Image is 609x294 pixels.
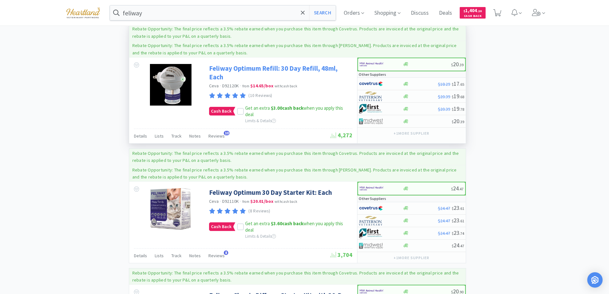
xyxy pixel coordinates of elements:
[438,230,450,236] span: $24.47
[459,119,464,124] span: . 39
[464,9,465,13] span: $
[242,84,249,88] span: from
[390,129,432,138] button: +1more supplier
[209,223,233,231] span: Cash Back
[359,104,383,114] img: 67d67680309e4a0bb49a5ff0391dcc42_6.png
[208,253,225,258] span: Reviews
[459,231,464,236] span: . 74
[359,91,383,101] img: f5e969b455434c6296c6d81ef179fa71_3.png
[452,243,454,248] span: $
[271,220,282,226] span: $3.60
[220,198,221,204] span: ·
[459,62,464,67] span: . 39
[460,4,486,21] a: $1,404.20Cash Back
[222,198,239,204] span: D92110K
[390,253,432,262] button: +1more supplier
[452,219,454,223] span: $
[459,82,464,87] span: . 65
[171,253,182,258] span: Track
[359,228,383,238] img: 67d67680309e4a0bb49a5ff0391dcc42_6.png
[459,219,464,223] span: . 61
[245,234,276,239] span: Limits & Details
[359,203,383,213] img: 77fca1acd8b6420a9015268ca798ef17_1.png
[271,105,282,111] span: $3.00
[452,229,464,236] span: 23
[132,150,459,163] p: Rebate Opportunity: The final price reflects a 3.5% rebate earned when you purchase this item thr...
[360,184,384,193] img: f6b2451649754179b5b4e0c70c3f7cb0_2.png
[275,199,297,204] span: with cash back
[408,10,431,16] a: Discuss
[250,83,274,89] strong: $14.65 / box
[452,107,454,112] span: $
[452,92,464,100] span: 19
[110,5,336,20] input: Search by item, sku, manufacturer, ingredient, size...
[134,133,147,139] span: Details
[189,133,201,139] span: Notes
[209,188,332,197] a: Feliway Optimum 30 Day Starter Kit: Each
[436,10,455,16] a: Deals
[209,64,351,82] a: Feliway Optimum Refill: 30 Day Refill, 48ml, Each
[224,250,228,255] span: 8
[150,64,191,106] img: a15b22664cdf468197aad61e132a7a72_344901.jpeg
[248,92,272,99] p: (10 Reviews)
[477,9,482,13] span: . 20
[459,243,464,248] span: . 47
[132,167,457,180] p: Rebate Opportunity: The final price reflects a 3.5% rebate earned when you purchase this item thr...
[451,185,464,192] span: 24
[359,116,383,126] img: 4dd14cff54a648ac9e977f0c5da9bc2e_5.png
[451,62,453,67] span: $
[132,43,457,55] p: Rebate Opportunity: The final price reflects a 3.5% rebate earned when you purchase this item thr...
[245,105,343,117] span: Get an extra when you apply this deal
[134,253,147,258] span: Details
[438,106,450,112] span: $20.39
[271,220,303,226] strong: cash back
[359,216,383,226] img: f5e969b455434c6296c6d81ef179fa71_3.png
[132,270,459,283] p: Rebate Opportunity: The final price reflects a 3.5% rebate earned when you purchase this item thr...
[452,204,464,211] span: 23
[250,198,274,204] strong: $20.01 / box
[171,133,182,139] span: Track
[209,198,219,204] a: Ceva
[242,199,249,204] span: from
[359,71,386,77] p: Other Suppliers
[240,83,241,89] span: ·
[245,118,276,123] span: Limits & Details
[209,107,233,115] span: Cash Back
[309,5,336,20] button: Search
[271,105,303,111] strong: cash back
[155,133,164,139] span: Lists
[452,117,464,125] span: 20
[452,80,464,87] span: 17
[189,253,201,258] span: Notes
[132,26,459,39] p: Rebate Opportunity: The final price reflects a 3.5% rebate earned when you purchase this item thr...
[452,94,454,99] span: $
[359,241,383,250] img: 4dd14cff54a648ac9e977f0c5da9bc2e_5.png
[459,94,464,99] span: . 68
[240,198,241,204] span: ·
[452,231,454,236] span: $
[452,119,454,124] span: $
[275,84,297,88] span: with cash back
[464,7,482,13] span: 1,404
[438,81,450,87] span: $18.29
[464,14,482,19] span: Cash Back
[452,206,454,211] span: $
[438,205,450,211] span: $24.47
[245,220,343,233] span: Get an extra when you apply this deal
[459,107,464,112] span: . 78
[62,4,105,21] img: cad7bdf275c640399d9c6e0c56f98fd2_10.png
[360,60,384,69] img: f6b2451649754179b5b4e0c70c3f7cb0_2.png
[452,242,464,249] span: 24
[451,60,464,68] span: 20
[452,217,464,224] span: 23
[452,82,454,87] span: $
[452,105,464,112] span: 19
[209,83,219,89] a: Ceva
[248,208,270,215] p: (8 Reviews)
[331,251,352,258] span: 3,704
[208,133,225,139] span: Reviews
[331,131,352,139] span: 4,272
[451,187,453,191] span: $
[459,187,464,191] span: . 47
[220,83,221,89] span: ·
